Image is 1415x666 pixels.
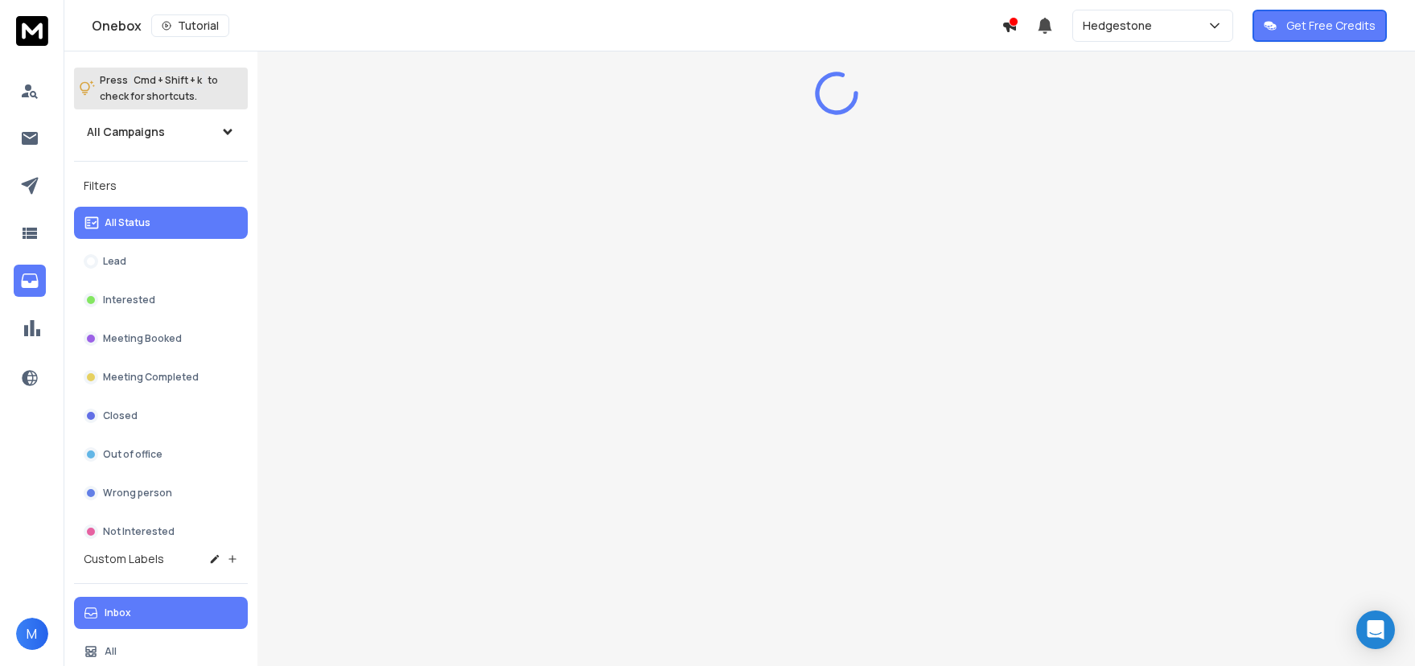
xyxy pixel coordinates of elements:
p: Press to check for shortcuts. [100,72,218,105]
h3: Custom Labels [84,551,164,567]
p: Hedgestone [1083,18,1158,34]
p: Closed [103,409,138,422]
span: Cmd + Shift + k [131,71,204,89]
p: Interested [103,294,155,306]
button: M [16,618,48,650]
button: Inbox [74,597,248,629]
p: Get Free Credits [1286,18,1376,34]
p: Inbox [105,606,131,619]
button: Out of office [74,438,248,471]
button: Tutorial [151,14,229,37]
button: Not Interested [74,516,248,548]
button: Get Free Credits [1253,10,1387,42]
h1: All Campaigns [87,124,165,140]
button: Lead [74,245,248,277]
button: Closed [74,400,248,432]
p: All Status [105,216,150,229]
p: Not Interested [103,525,175,538]
h3: Filters [74,175,248,197]
button: Meeting Booked [74,323,248,355]
p: All [105,645,117,658]
div: Open Intercom Messenger [1356,610,1395,649]
p: Lead [103,255,126,268]
button: All Campaigns [74,116,248,148]
button: Meeting Completed [74,361,248,393]
button: Interested [74,284,248,316]
button: All Status [74,207,248,239]
button: Wrong person [74,477,248,509]
div: Onebox [92,14,1002,37]
p: Meeting Booked [103,332,182,345]
p: Meeting Completed [103,371,199,384]
p: Out of office [103,448,162,461]
p: Wrong person [103,487,172,499]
